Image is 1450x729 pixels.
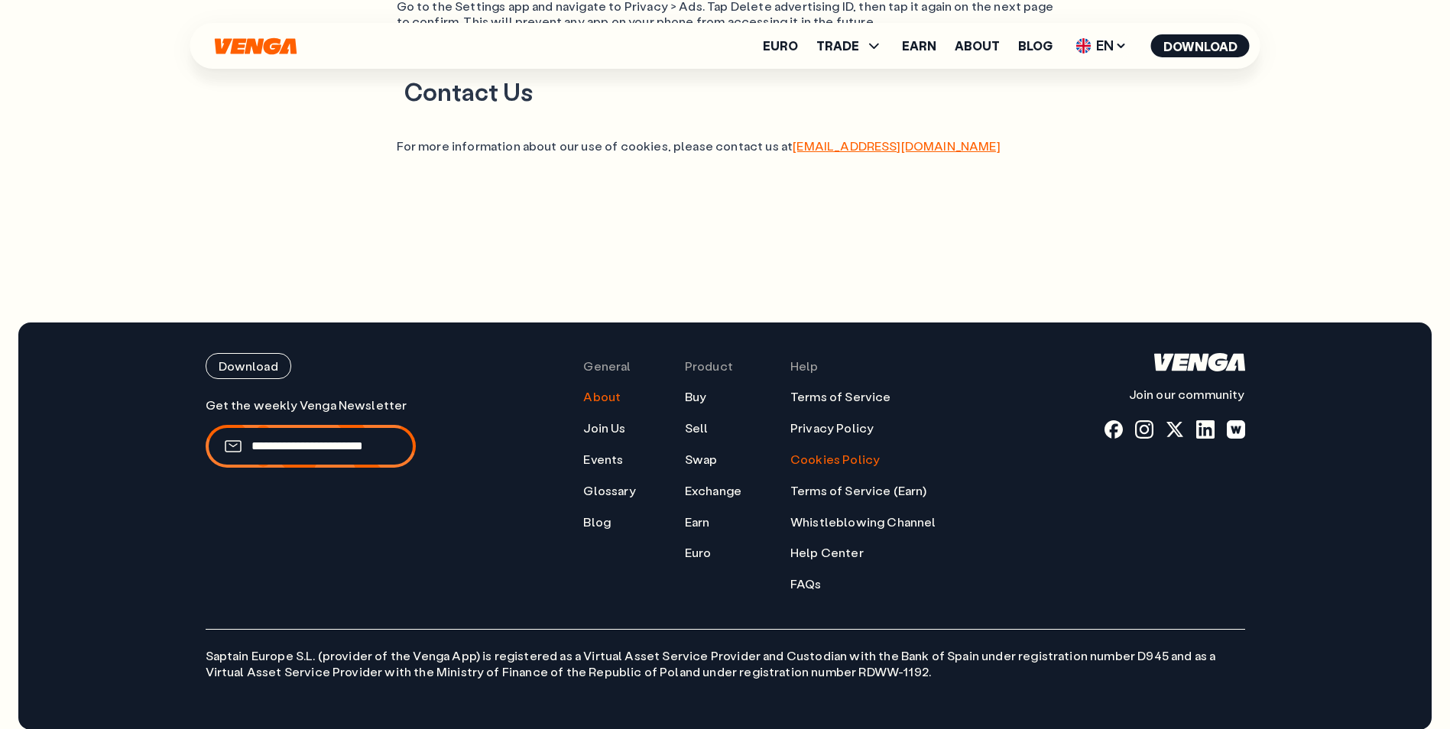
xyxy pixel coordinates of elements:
[816,37,884,55] span: TRADE
[583,514,611,530] a: Blog
[793,138,1000,154] a: [EMAIL_ADDRESS][DOMAIN_NAME]
[790,358,819,374] span: Help
[397,76,1054,108] h2: Contact Us
[583,452,623,468] a: Events
[790,452,880,468] a: Cookies Policy
[213,37,299,55] svg: Home
[790,514,936,530] a: Whistleblowing Channel
[206,629,1245,680] p: Saptain Europe S.L. (provider of the Venga App) is registered as a Virtual Asset Service Provider...
[790,389,891,405] a: Terms of Service
[790,576,822,592] a: FAQs
[763,40,798,52] a: Euro
[685,514,710,530] a: Earn
[790,545,864,561] a: Help Center
[1151,34,1250,57] button: Download
[206,353,416,379] a: Download
[583,389,621,405] a: About
[685,483,741,499] a: Exchange
[206,397,416,413] p: Get the weekly Venga Newsletter
[1105,387,1245,403] p: Join our community
[1018,40,1053,52] a: Blog
[685,545,712,561] a: Euro
[1076,38,1092,53] img: flag-uk
[1105,420,1123,439] a: fb
[685,420,709,436] a: Sell
[583,420,625,436] a: Join Us
[397,138,1054,154] p: For more information about our use of cookies, please contact us at
[685,358,733,374] span: Product
[1071,34,1133,58] span: EN
[790,420,874,436] a: Privacy Policy
[206,353,291,379] button: Download
[1154,353,1245,371] svg: Home
[790,483,926,499] a: Terms of Service (Earn)
[685,452,718,468] a: Swap
[1227,420,1245,439] a: warpcast
[685,389,706,405] a: Buy
[583,358,631,374] span: General
[1166,420,1184,439] a: x
[583,483,635,499] a: Glossary
[1196,420,1215,439] a: linkedin
[902,40,936,52] a: Earn
[816,40,859,52] span: TRADE
[1135,420,1153,439] a: instagram
[955,40,1000,52] a: About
